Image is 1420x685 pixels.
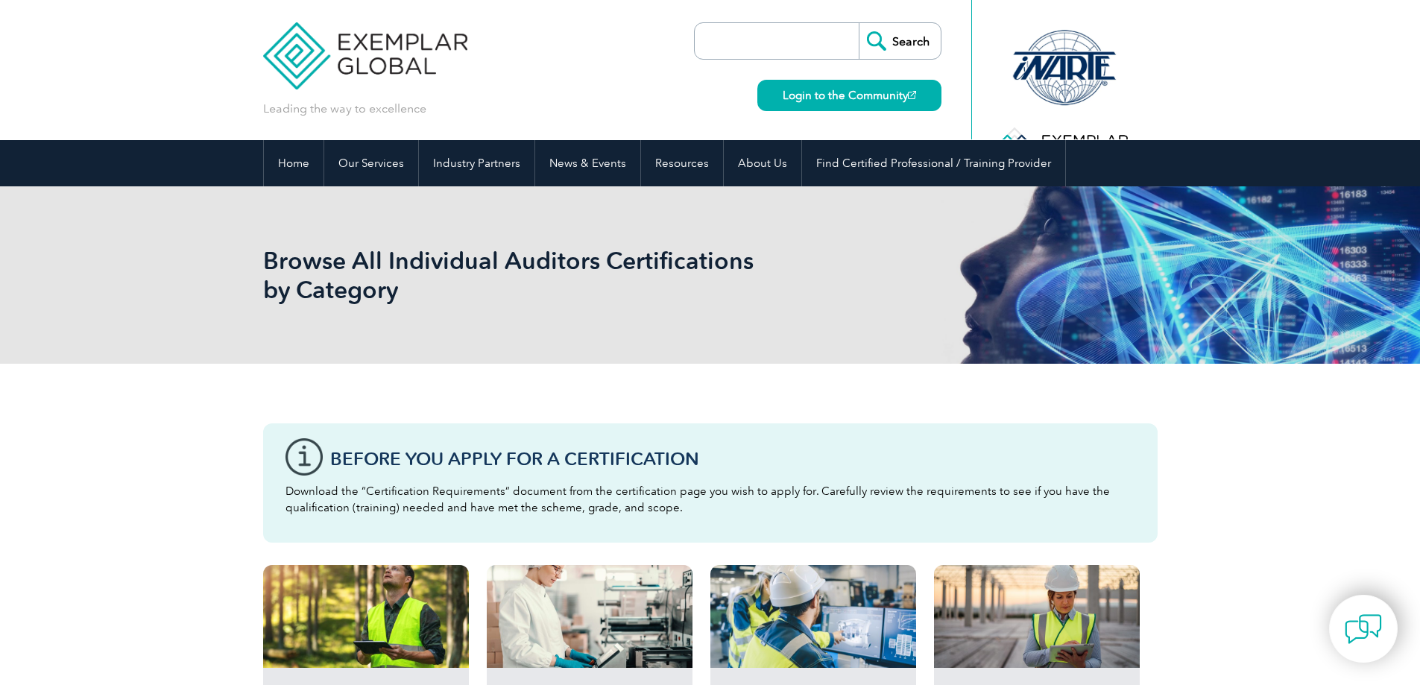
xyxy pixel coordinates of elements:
a: Resources [641,140,723,186]
a: Find Certified Professional / Training Provider [802,140,1065,186]
h3: Before You Apply For a Certification [330,449,1135,468]
a: Home [264,140,324,186]
input: Search [859,23,941,59]
h1: Browse All Individual Auditors Certifications by Category [263,246,836,304]
img: open_square.png [908,91,916,99]
a: About Us [724,140,801,186]
a: Login to the Community [757,80,941,111]
a: News & Events [535,140,640,186]
p: Download the “Certification Requirements” document from the certification page you wish to apply ... [285,483,1135,516]
p: Leading the way to excellence [263,101,426,117]
a: Industry Partners [419,140,534,186]
img: contact-chat.png [1345,610,1382,648]
a: Our Services [324,140,418,186]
